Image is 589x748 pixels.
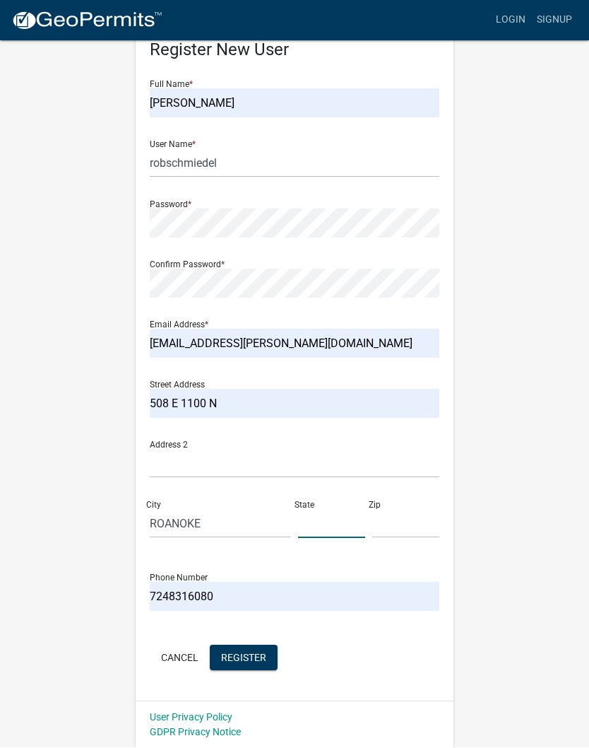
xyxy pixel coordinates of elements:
h5: Register New User [150,40,439,61]
a: User Privacy Policy [150,712,232,723]
a: GDPR Privacy Notice [150,727,241,738]
a: Login [490,7,531,34]
button: Cancel [150,645,210,671]
button: Register [210,645,278,671]
span: Register [221,652,266,663]
a: Signup [531,7,578,34]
